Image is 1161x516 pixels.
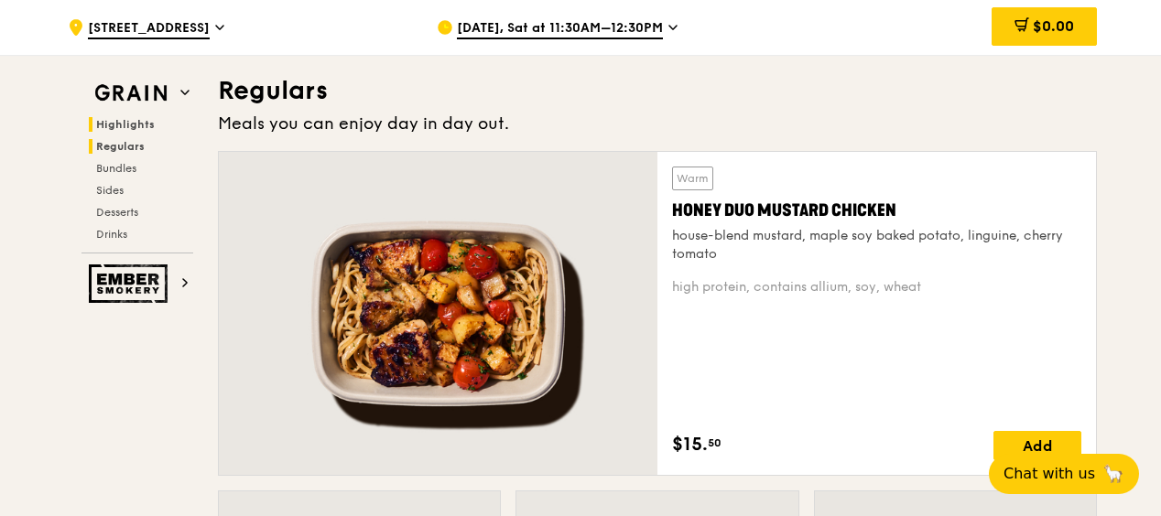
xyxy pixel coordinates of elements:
button: Chat with us🦙 [989,454,1139,494]
div: Honey Duo Mustard Chicken [672,198,1081,223]
span: $15. [672,431,708,458]
span: Bundles [96,162,136,175]
span: Highlights [96,118,155,131]
span: Chat with us [1004,463,1095,485]
span: Drinks [96,228,127,241]
span: Regulars [96,140,145,153]
span: $0.00 [1033,17,1074,35]
span: 50 [708,435,722,450]
h3: Regulars [218,74,1097,107]
div: Meals you can enjoy day in day out. [218,111,1097,136]
img: Grain web logo [89,77,173,110]
span: Desserts [96,206,138,219]
div: Warm [672,167,713,190]
span: Sides [96,184,124,197]
span: [STREET_ADDRESS] [88,19,210,39]
div: house-blend mustard, maple soy baked potato, linguine, cherry tomato [672,227,1081,263]
div: Add [993,431,1081,460]
img: Ember Smokery web logo [89,264,173,303]
div: high protein, contains allium, soy, wheat [672,278,1081,296]
span: 🦙 [1102,463,1124,485]
span: [DATE], Sat at 11:30AM–12:30PM [457,19,663,39]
